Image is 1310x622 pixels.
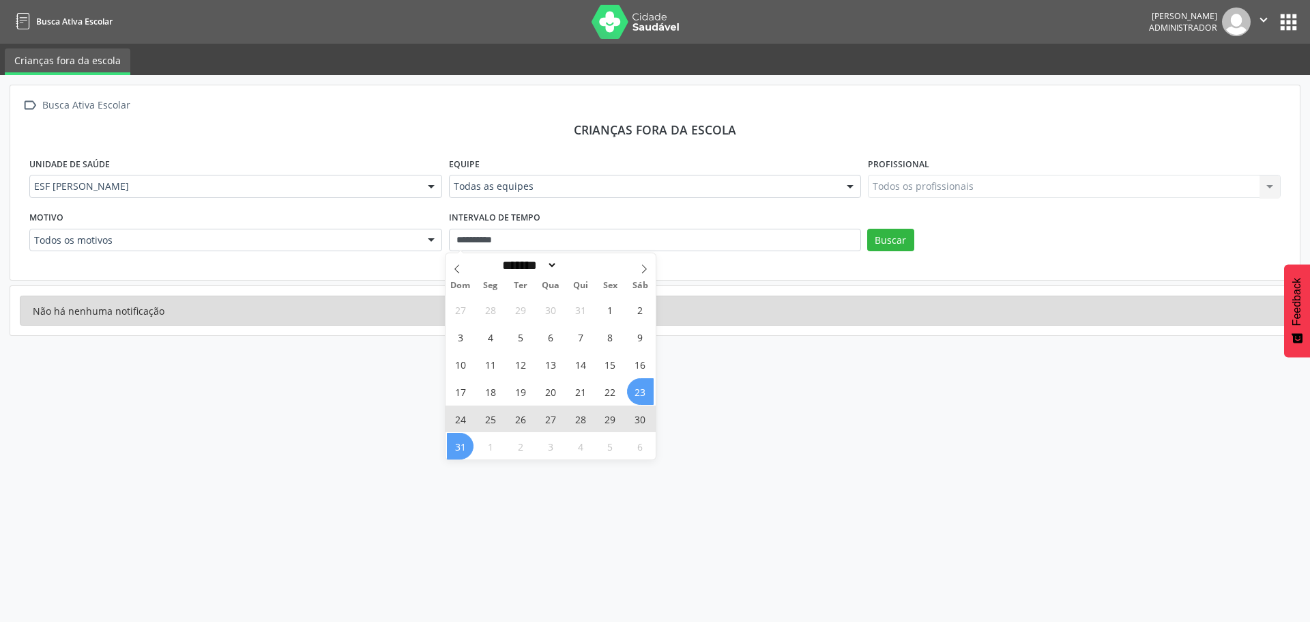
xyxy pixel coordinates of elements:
[447,324,474,350] span: Agosto 3, 2025
[447,433,474,460] span: Agosto 31, 2025
[1277,10,1300,34] button: apps
[596,281,626,290] span: Sex
[507,351,534,378] span: Agosto 12, 2025
[5,48,130,75] a: Crianças fora da escola
[477,433,504,460] span: Setembro 1, 2025
[29,154,110,175] label: Unidade de saúde
[627,324,654,350] span: Agosto 9, 2025
[447,378,474,405] span: Agosto 17, 2025
[627,433,654,460] span: Setembro 6, 2025
[597,324,624,350] span: Agosto 8, 2025
[476,281,506,290] span: Seg
[477,378,504,405] span: Agosto 18, 2025
[507,406,534,432] span: Agosto 26, 2025
[477,296,504,323] span: Julho 28, 2025
[537,351,564,378] span: Agosto 13, 2025
[36,16,113,27] span: Busca Ativa Escolar
[1256,12,1271,27] i: 
[597,378,624,405] span: Agosto 22, 2025
[20,95,40,115] i: 
[627,406,654,432] span: Agosto 30, 2025
[29,122,1281,137] div: Crianças fora da escola
[506,281,536,290] span: Ter
[34,180,414,193] span: ESF [PERSON_NAME]
[449,208,540,229] label: Intervalo de tempo
[567,433,594,460] span: Setembro 4, 2025
[454,180,834,193] span: Todas as equipes
[1291,278,1303,326] span: Feedback
[537,296,564,323] span: Julho 30, 2025
[446,281,476,290] span: Dom
[10,10,113,33] a: Busca Ativa Escolar
[20,95,132,115] a:  Busca Ativa Escolar
[536,281,566,290] span: Qua
[447,351,474,378] span: Agosto 10, 2025
[537,406,564,432] span: Agosto 27, 2025
[1149,22,1217,33] span: Administrador
[29,208,63,229] label: Motivo
[537,433,564,460] span: Setembro 3, 2025
[498,258,558,272] select: Month
[507,378,534,405] span: Agosto 19, 2025
[449,154,480,175] label: Equipe
[20,296,1290,326] div: Não há nenhuma notificação
[627,351,654,378] span: Agosto 16, 2025
[557,258,602,272] input: Year
[597,296,624,323] span: Agosto 1, 2025
[507,296,534,323] span: Julho 29, 2025
[34,234,414,247] span: Todos os motivos
[868,154,929,175] label: Profissional
[477,324,504,350] span: Agosto 4, 2025
[477,406,504,432] span: Agosto 25, 2025
[867,229,914,252] button: Buscar
[627,378,654,405] span: Agosto 23, 2025
[626,281,656,290] span: Sáb
[567,324,594,350] span: Agosto 7, 2025
[507,324,534,350] span: Agosto 5, 2025
[447,296,474,323] span: Julho 27, 2025
[1284,264,1310,357] button: Feedback - Mostrar pesquisa
[567,378,594,405] span: Agosto 21, 2025
[1149,10,1217,22] div: [PERSON_NAME]
[537,378,564,405] span: Agosto 20, 2025
[40,95,132,115] div: Busca Ativa Escolar
[597,433,624,460] span: Setembro 5, 2025
[566,281,596,290] span: Qui
[597,406,624,432] span: Agosto 29, 2025
[567,351,594,378] span: Agosto 14, 2025
[537,324,564,350] span: Agosto 6, 2025
[477,351,504,378] span: Agosto 11, 2025
[597,351,624,378] span: Agosto 15, 2025
[1251,8,1277,36] button: 
[447,406,474,432] span: Agosto 24, 2025
[1222,8,1251,36] img: img
[507,433,534,460] span: Setembro 2, 2025
[567,406,594,432] span: Agosto 28, 2025
[627,296,654,323] span: Agosto 2, 2025
[567,296,594,323] span: Julho 31, 2025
